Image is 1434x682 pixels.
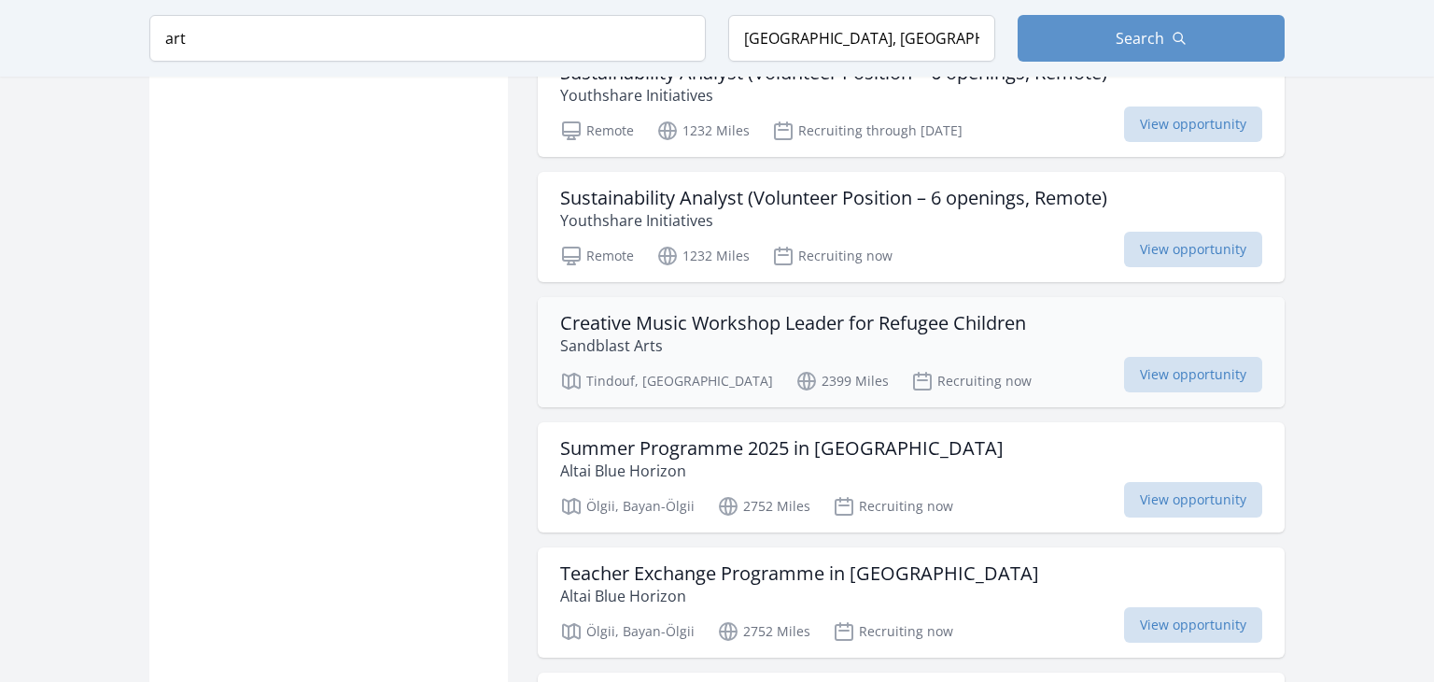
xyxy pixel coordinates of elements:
[560,370,773,392] p: Tindouf, [GEOGRAPHIC_DATA]
[717,620,810,643] p: 2752 Miles
[656,120,750,142] p: 1232 Miles
[1124,107,1262,142] span: View opportunity
[1116,27,1164,50] span: Search
[1124,232,1262,267] span: View opportunity
[833,495,953,518] p: Recruiting now
[1124,607,1262,643] span: View opportunity
[560,585,1039,607] p: Altai Blue Horizon
[560,209,1107,232] p: Youthshare Initiatives
[149,15,706,62] input: Keyword
[560,120,634,142] p: Remote
[538,172,1285,282] a: Sustainability Analyst (Volunteer Position – 6 openings, Remote) Youthshare Initiatives Remote 12...
[1124,357,1262,392] span: View opportunity
[1018,15,1285,62] button: Search
[560,460,1004,482] p: Altai Blue Horizon
[795,370,889,392] p: 2399 Miles
[560,620,695,643] p: Ölgii, Bayan-Ölgii
[833,620,953,643] p: Recruiting now
[560,187,1107,209] h3: Sustainability Analyst (Volunteer Position – 6 openings, Remote)
[1124,482,1262,518] span: View opportunity
[538,422,1285,533] a: Summer Programme 2025 in [GEOGRAPHIC_DATA] Altai Blue Horizon Ölgii, Bayan-Ölgii 2752 Miles Recru...
[911,370,1032,392] p: Recruiting now
[560,84,1107,107] p: Youthshare Initiatives
[728,15,995,62] input: Location
[560,334,1026,357] p: Sandblast Arts
[538,297,1285,407] a: Creative Music Workshop Leader for Refugee Children Sandblast Arts Tindouf, [GEOGRAPHIC_DATA] 239...
[560,312,1026,334] h3: Creative Music Workshop Leader for Refugee Children
[560,437,1004,460] h3: Summer Programme 2025 in [GEOGRAPHIC_DATA]
[717,495,810,518] p: 2752 Miles
[538,47,1285,157] a: Sustainability Analyst (Volunteer Position – 6 openings, Remote) Youthshare Initiatives Remote 12...
[772,120,963,142] p: Recruiting through [DATE]
[560,62,1107,84] h3: Sustainability Analyst (Volunteer Position – 6 openings, Remote)
[560,495,695,518] p: Ölgii, Bayan-Ölgii
[560,245,634,267] p: Remote
[772,245,893,267] p: Recruiting now
[538,547,1285,658] a: Teacher Exchange Programme in [GEOGRAPHIC_DATA] Altai Blue Horizon Ölgii, Bayan-Ölgii 2752 Miles ...
[560,562,1039,585] h3: Teacher Exchange Programme in [GEOGRAPHIC_DATA]
[656,245,750,267] p: 1232 Miles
